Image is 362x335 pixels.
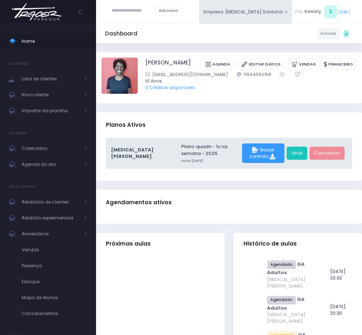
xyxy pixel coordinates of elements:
span: Agenda do dia [22,160,80,169]
span: Presença [22,261,87,271]
span: Kemilly [304,8,321,15]
a: 0 Créditos disponíveis [145,84,195,91]
h4: Clientes [9,56,28,71]
span: Histórico de aulas [244,240,297,247]
span: [MEDICAL_DATA] [PERSON_NAME] [267,311,317,324]
a: Sair [339,8,348,15]
h4: Agenda [9,126,27,141]
span: [DATE] 20:30 [330,303,346,316]
span: S [324,5,337,18]
h5: Dashboard [105,30,137,37]
span: Cancelamentos [22,309,87,318]
h3: Planos Ativos [106,114,146,135]
a: Vendas [288,59,319,70]
span: Olá, [295,8,303,15]
h4: Relatórios [9,180,35,194]
a: Vindi [287,147,307,160]
img: Dulcinéia Gonçalves [101,58,138,94]
span: [MEDICAL_DATA] [PERSON_NAME] [267,276,317,289]
span: Agendado [267,260,296,269]
a: [PERSON_NAME] [145,59,191,70]
a: Agenda [202,59,234,70]
span: Vendas [22,245,87,255]
a: 11944592158 [237,71,271,78]
span: [DATE] 20:30 [330,268,346,281]
span: 61 Anos [145,78,348,84]
span: Lista de clientes [22,74,80,84]
a: Editar Dados [238,59,284,70]
a: Actions [317,28,340,39]
div: Baixar contrato [242,143,284,163]
span: Relatório experimentais [22,213,80,223]
span: Home [22,37,87,46]
span: Mapa de Alunos [22,293,87,302]
span: Estoque [22,277,87,286]
span: Próximas aulas [106,240,151,247]
div: [ ] [292,4,353,19]
a: Adicionar [155,5,182,16]
a: [EMAIL_ADDRESS][DOMAIN_NAME] [145,71,228,78]
span: Agendado [267,296,296,305]
a: Plano quadri - 1x na semana - 2025 [181,143,240,157]
small: Início [DATE] [181,158,240,163]
span: Novo cliente [22,90,80,100]
h3: Agendamentos ativos [106,192,172,213]
span: Aniversários [22,229,80,239]
span: Relatórios de clientes [22,197,80,207]
span: [MEDICAL_DATA] [PERSON_NAME] [111,147,170,160]
span: Importar da planilha [22,106,80,116]
span: Calendário [22,144,80,153]
a: Financeiro [320,59,357,70]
